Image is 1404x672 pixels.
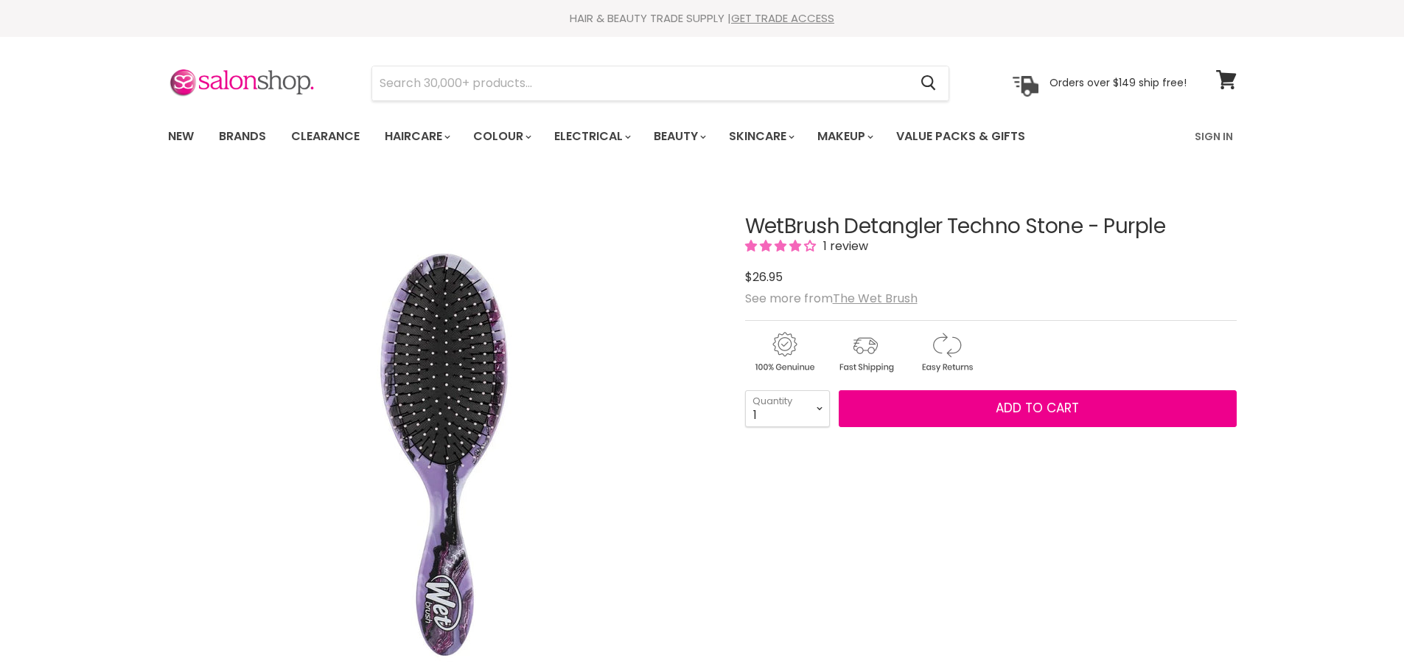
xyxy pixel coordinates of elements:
[157,121,205,152] a: New
[731,10,834,26] a: GET TRADE ACCESS
[150,11,1255,26] div: HAIR & BEAUTY TRADE SUPPLY |
[745,390,830,427] select: Quantity
[745,330,823,375] img: genuine.gif
[907,330,985,375] img: returns.gif
[909,66,949,100] button: Search
[806,121,882,152] a: Makeup
[996,399,1079,417] span: Add to cart
[372,66,909,100] input: Search
[1049,76,1187,89] p: Orders over $149 ship free!
[208,121,277,152] a: Brands
[826,330,904,375] img: shipping.gif
[885,121,1036,152] a: Value Packs & Gifts
[374,121,459,152] a: Haircare
[745,290,918,307] span: See more from
[543,121,640,152] a: Electrical
[462,121,540,152] a: Colour
[745,269,783,285] span: $26.95
[371,66,949,101] form: Product
[819,238,868,254] span: 1 review
[150,115,1255,158] nav: Main
[1186,121,1242,152] a: Sign In
[745,238,819,254] span: 4.00 stars
[157,115,1111,158] ul: Main menu
[718,121,803,152] a: Skincare
[643,121,715,152] a: Beauty
[745,215,1237,238] h1: WetBrush Detangler Techno Stone - Purple
[833,290,918,307] a: The Wet Brush
[280,121,371,152] a: Clearance
[839,390,1237,427] button: Add to cart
